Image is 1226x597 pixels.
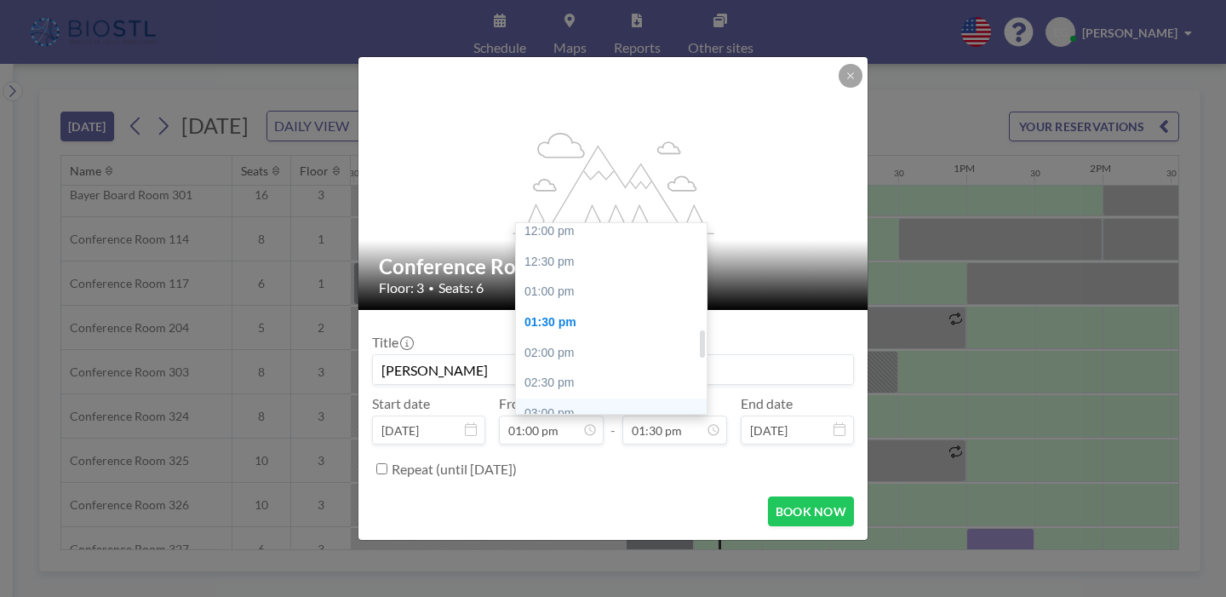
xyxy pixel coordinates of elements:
[610,401,616,439] span: -
[516,216,707,247] div: 12:00 pm
[513,131,714,233] g: flex-grow: 1.2;
[516,307,707,338] div: 01:30 pm
[438,279,484,296] span: Seats: 6
[372,395,430,412] label: Start date
[392,461,517,478] label: Repeat (until [DATE])
[516,368,707,399] div: 02:30 pm
[741,395,793,412] label: End date
[516,247,707,278] div: 12:30 pm
[516,399,707,429] div: 03:00 pm
[372,334,412,351] label: Title
[768,497,854,526] button: BOOK NOW
[428,282,434,295] span: •
[379,279,424,296] span: Floor: 3
[379,254,849,279] h2: Conference Room 327
[516,338,707,369] div: 02:00 pm
[373,355,853,384] input: Eric's reservation
[516,277,707,307] div: 01:00 pm
[499,395,530,412] label: From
